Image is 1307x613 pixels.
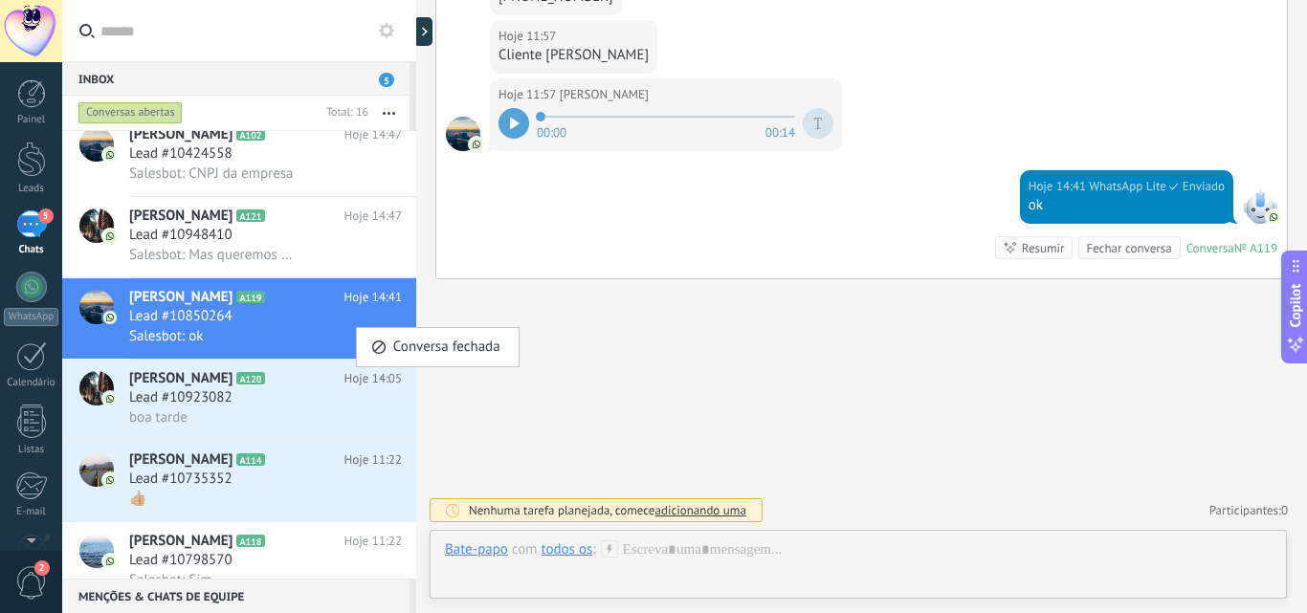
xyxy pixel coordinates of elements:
span: Copilot [1286,283,1305,327]
div: Painel [4,114,59,126]
div: Chats [4,244,59,256]
span: Conversa fechada [393,328,500,366]
div: Leads [4,183,59,195]
div: Calendário [4,377,59,389]
div: WhatsApp [4,308,58,326]
span: 2 [34,560,50,576]
div: E-mail [4,506,59,518]
div: Listas [4,444,59,456]
span: 5 [38,208,54,224]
